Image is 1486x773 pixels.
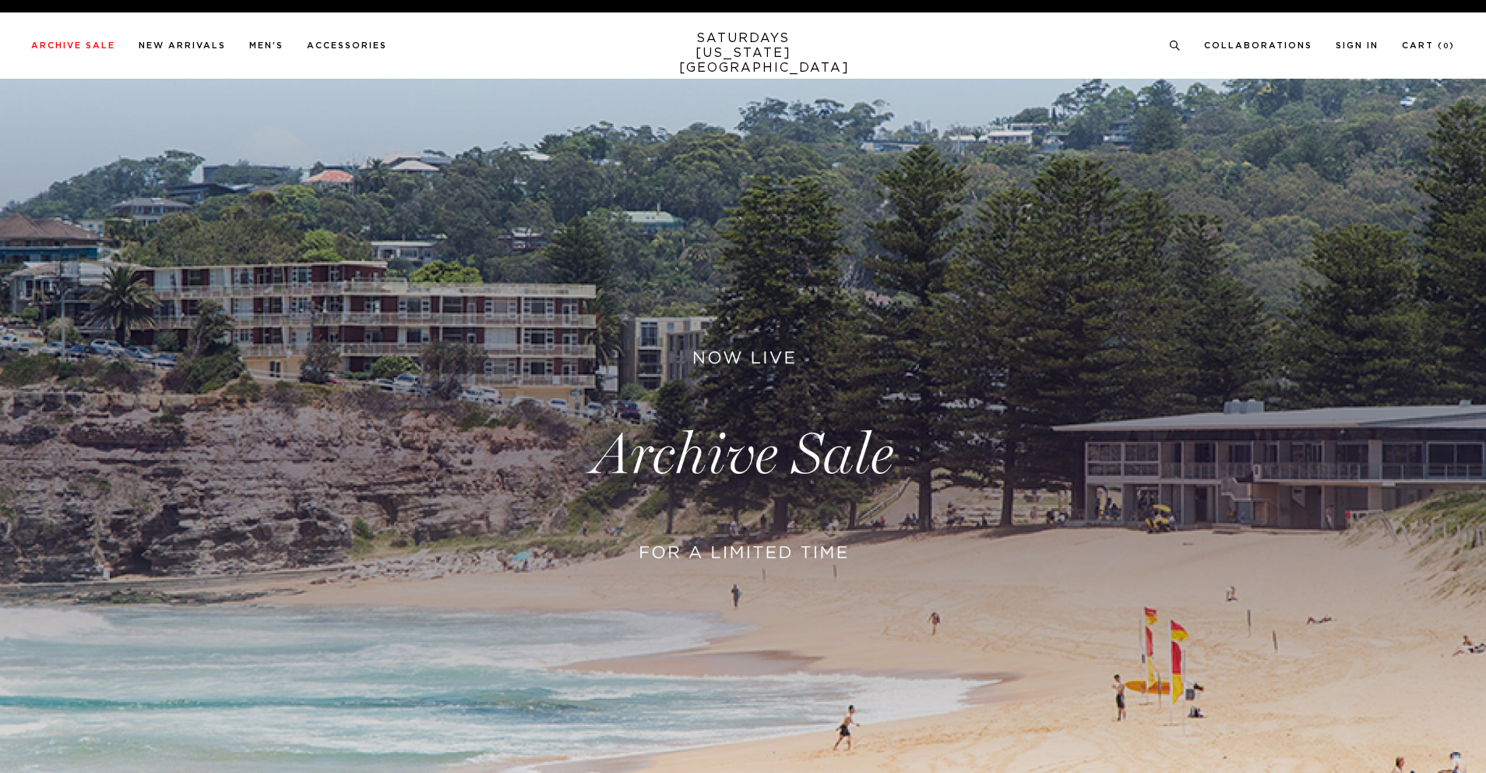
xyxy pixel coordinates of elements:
[679,31,808,76] a: SATURDAYS[US_STATE][GEOGRAPHIC_DATA]
[1402,41,1455,50] a: Cart (0)
[1443,43,1449,50] small: 0
[1204,41,1312,50] a: Collaborations
[249,41,283,50] a: Men's
[139,41,226,50] a: New Arrivals
[1336,41,1379,50] a: Sign In
[307,41,387,50] a: Accessories
[31,41,115,50] a: Archive Sale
